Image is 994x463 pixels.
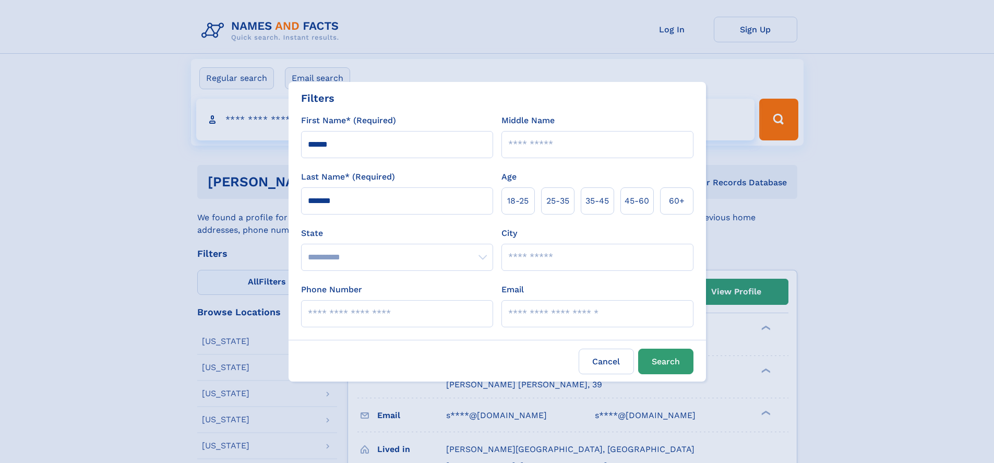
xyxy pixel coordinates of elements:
button: Search [638,349,693,374]
span: 45‑60 [625,195,649,207]
label: Cancel [579,349,634,374]
span: 35‑45 [585,195,609,207]
label: Email [501,283,524,296]
label: City [501,227,517,240]
label: Phone Number [301,283,362,296]
label: State [301,227,493,240]
label: Last Name* (Required) [301,171,395,183]
span: 25‑35 [546,195,569,207]
span: 18‑25 [507,195,529,207]
label: Age [501,171,517,183]
div: Filters [301,90,334,106]
span: 60+ [669,195,685,207]
label: Middle Name [501,114,555,127]
label: First Name* (Required) [301,114,396,127]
